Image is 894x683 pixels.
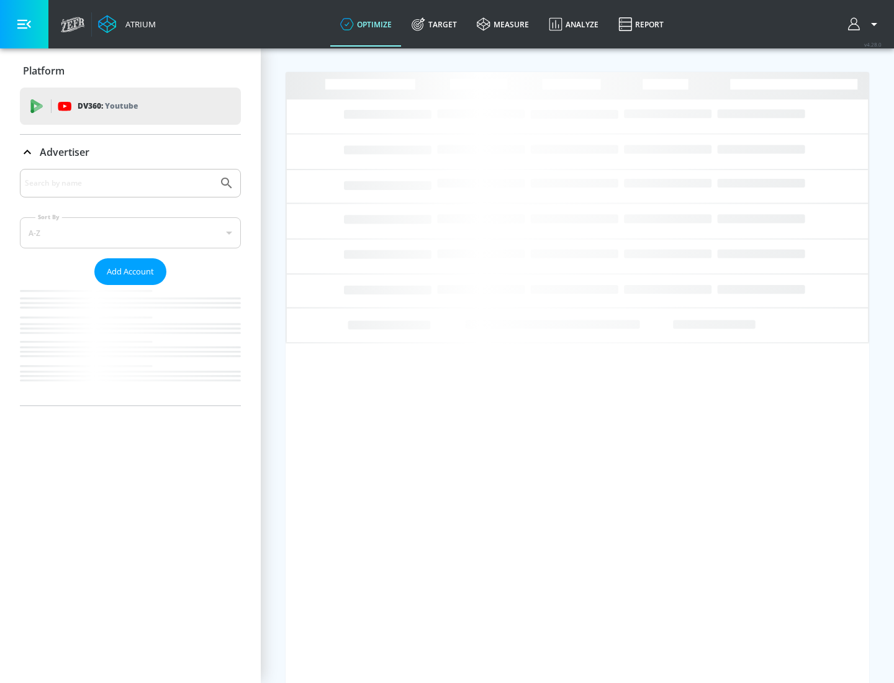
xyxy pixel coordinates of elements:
input: Search by name [25,175,213,191]
div: DV360: Youtube [20,88,241,125]
a: measure [467,2,539,47]
div: A-Z [20,217,241,248]
div: Platform [20,53,241,88]
p: Advertiser [40,145,89,159]
div: Atrium [120,19,156,30]
nav: list of Advertiser [20,285,241,405]
a: Report [608,2,674,47]
span: v 4.28.0 [864,41,882,48]
a: optimize [330,2,402,47]
p: Youtube [105,99,138,112]
a: Atrium [98,15,156,34]
div: Advertiser [20,169,241,405]
button: Add Account [94,258,166,285]
a: Target [402,2,467,47]
label: Sort By [35,213,62,221]
p: DV360: [78,99,138,113]
a: Analyze [539,2,608,47]
p: Platform [23,64,65,78]
div: Advertiser [20,135,241,170]
span: Add Account [107,265,154,279]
